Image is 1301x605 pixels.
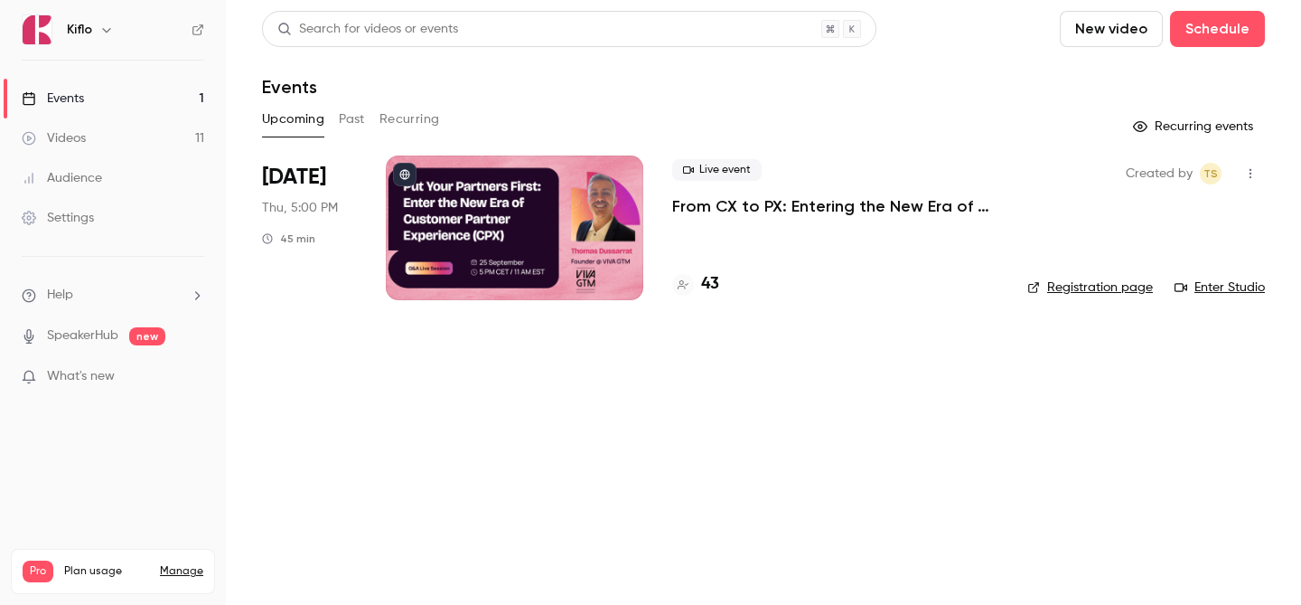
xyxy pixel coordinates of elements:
[22,169,102,187] div: Audience
[47,367,115,386] span: What's new
[1170,11,1265,47] button: Schedule
[672,195,998,217] a: From CX to PX: Entering the New Era of Partner Experience
[1200,163,1221,184] span: Tomica Stojanovikj
[1125,112,1265,141] button: Recurring events
[1060,11,1163,47] button: New video
[22,286,204,305] li: help-dropdown-opener
[1175,279,1265,297] a: Enter Studio
[64,564,149,579] span: Plan usage
[262,199,338,217] span: Thu, 5:00 PM
[672,272,719,297] a: 43
[262,105,324,134] button: Upcoming
[277,20,458,39] div: Search for videos or events
[47,326,118,345] a: SpeakerHub
[262,163,326,192] span: [DATE]
[339,105,365,134] button: Past
[23,15,51,44] img: Kiflo
[379,105,440,134] button: Recurring
[22,129,86,147] div: Videos
[183,369,204,385] iframe: Noticeable Trigger
[1027,279,1153,297] a: Registration page
[23,561,53,582] span: Pro
[701,272,719,297] h4: 43
[1203,163,1218,184] span: TS
[160,564,203,579] a: Manage
[1126,163,1193,184] span: Created by
[262,76,317,98] h1: Events
[129,327,165,345] span: new
[262,156,357,300] div: Sep 25 Thu, 5:00 PM (Europe/Rome)
[672,159,762,181] span: Live event
[262,232,315,246] div: 45 min
[22,90,84,108] div: Events
[22,209,94,227] div: Settings
[67,21,92,39] h6: Kiflo
[47,286,73,305] span: Help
